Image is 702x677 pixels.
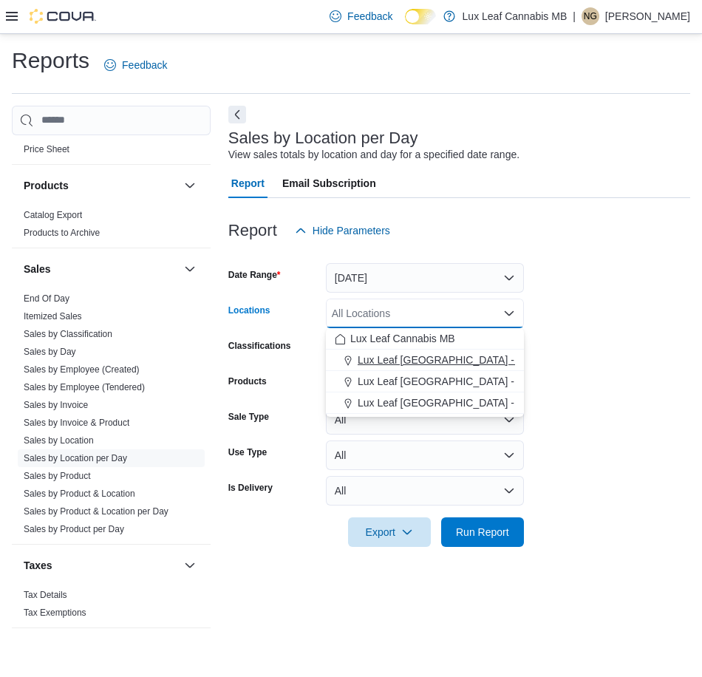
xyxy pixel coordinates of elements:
button: Run Report [441,517,524,547]
h3: Sales by Location per Day [228,129,418,147]
span: Sales by Product & Location [24,488,135,500]
a: Feedback [324,1,398,31]
button: [DATE] [326,263,524,293]
button: Lux Leaf [GEOGRAPHIC_DATA] - [GEOGRAPHIC_DATA][PERSON_NAME] [326,392,524,414]
h3: Report [228,222,277,239]
button: Close list of options [503,307,515,319]
a: Tax Exemptions [24,608,86,618]
a: Itemized Sales [24,311,82,322]
button: Products [181,177,199,194]
button: Taxes [24,558,178,573]
a: Products to Archive [24,228,100,238]
span: Sales by Product [24,470,91,482]
button: Products [24,178,178,193]
button: Lux Leaf Cannabis MB [326,328,524,350]
span: Sales by Employee (Tendered) [24,381,145,393]
a: Sales by Product [24,471,91,481]
a: Sales by Product & Location [24,489,135,499]
span: Tax Details [24,589,67,601]
a: Sales by Employee (Tendered) [24,382,145,392]
a: Tax Details [24,590,67,600]
button: Sales [24,262,178,276]
span: End Of Day [24,293,69,305]
button: Export [348,517,431,547]
button: All [326,405,524,435]
a: Sales by Day [24,347,76,357]
p: [PERSON_NAME] [605,7,690,25]
div: Sales [12,290,211,544]
span: Lux Leaf Cannabis MB [350,331,455,346]
a: Sales by Invoice & Product [24,418,129,428]
span: Feedback [347,9,392,24]
h3: Products [24,178,69,193]
img: Cova [30,9,96,24]
label: Products [228,375,267,387]
a: Sales by Location [24,435,94,446]
button: Sales [181,260,199,278]
h1: Reports [12,46,89,75]
span: Report [231,169,265,198]
label: Locations [228,305,270,316]
label: Sale Type [228,411,269,423]
button: All [326,440,524,470]
a: Sales by Product per Day [24,524,124,534]
h3: Sales [24,262,51,276]
a: Sales by Classification [24,329,112,339]
div: Products [12,206,211,248]
a: Sales by Invoice [24,400,88,410]
label: Classifications [228,340,291,352]
a: Feedback [98,50,173,80]
label: Use Type [228,446,267,458]
span: Catalog Export [24,209,82,221]
div: Taxes [12,586,211,627]
span: Sales by Product per Day [24,523,124,535]
label: Date Range [228,269,281,281]
span: Sales by Day [24,346,76,358]
a: Catalog Export [24,210,82,220]
a: Price Sheet [24,144,69,154]
span: Lux Leaf [GEOGRAPHIC_DATA] - [GEOGRAPHIC_DATA] [358,353,625,367]
a: Sales by Employee (Created) [24,364,140,375]
button: Next [228,106,246,123]
span: Sales by Location per Day [24,452,127,464]
p: | [573,7,576,25]
div: Nicole Gorvichuk [582,7,599,25]
span: Run Report [456,525,509,540]
span: Lux Leaf [GEOGRAPHIC_DATA] - [GEOGRAPHIC_DATA] [358,374,625,389]
span: Tax Exemptions [24,607,86,619]
a: Sales by Product & Location per Day [24,506,168,517]
span: Itemized Sales [24,310,82,322]
div: Pricing [12,140,211,164]
span: Dark Mode [405,24,406,25]
button: Lux Leaf [GEOGRAPHIC_DATA] - [GEOGRAPHIC_DATA] [326,371,524,392]
span: Products to Archive [24,227,100,239]
span: Sales by Invoice & Product [24,417,129,429]
div: Choose from the following options [326,328,524,414]
button: Taxes [181,557,199,574]
div: View sales totals by location and day for a specified date range. [228,147,519,163]
a: End Of Day [24,293,69,304]
label: Is Delivery [228,482,273,494]
span: Export [357,517,422,547]
span: NG [584,7,597,25]
span: Sales by Invoice [24,399,88,411]
button: Hide Parameters [289,216,396,245]
input: Dark Mode [405,9,436,24]
span: Email Subscription [282,169,376,198]
span: Price Sheet [24,143,69,155]
span: Feedback [122,58,167,72]
h3: Taxes [24,558,52,573]
button: Lux Leaf [GEOGRAPHIC_DATA] - [GEOGRAPHIC_DATA] [326,350,524,371]
span: Sales by Employee (Created) [24,364,140,375]
p: Lux Leaf Cannabis MB [463,7,568,25]
button: All [326,476,524,506]
a: Sales by Location per Day [24,453,127,463]
span: Hide Parameters [313,223,390,238]
span: Sales by Classification [24,328,112,340]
